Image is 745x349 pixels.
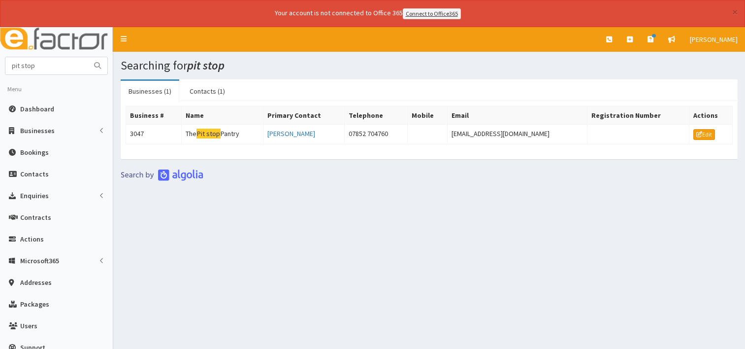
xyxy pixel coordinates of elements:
[121,81,179,102] a: Businesses (1)
[196,129,206,139] mark: Pit
[80,8,656,19] div: Your account is not connected to Office 365
[682,27,745,52] a: [PERSON_NAME]
[345,124,407,144] td: 07852 704760
[20,300,49,309] span: Packages
[20,321,37,330] span: Users
[448,124,587,144] td: [EMAIL_ADDRESS][DOMAIN_NAME]
[345,106,407,124] th: Telephone
[20,191,49,200] span: Enquiries
[181,106,263,124] th: Name
[587,106,689,124] th: Registration Number
[693,129,715,140] a: Edit
[403,8,461,19] a: Connect to Office365
[182,81,233,102] a: Contacts (1)
[126,124,182,144] td: 3047
[20,148,49,157] span: Bookings
[20,126,55,135] span: Businesses
[263,106,345,124] th: Primary Contact
[20,213,51,222] span: Contracts
[5,57,88,74] input: Search...
[181,124,263,144] td: The Pantry
[267,129,315,138] a: [PERSON_NAME]
[20,235,44,244] span: Actions
[206,129,221,139] mark: stop
[187,58,225,73] i: pit stop
[126,106,182,124] th: Business #
[690,35,738,44] span: [PERSON_NAME]
[732,7,738,17] button: ×
[20,105,54,113] span: Dashboard
[448,106,587,124] th: Email
[20,256,59,265] span: Microsoft365
[20,170,49,178] span: Contacts
[20,278,52,287] span: Addresses
[121,169,203,181] img: search-by-algolia-light-background.png
[407,106,447,124] th: Mobile
[121,59,738,72] h1: Searching for
[689,106,733,124] th: Actions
